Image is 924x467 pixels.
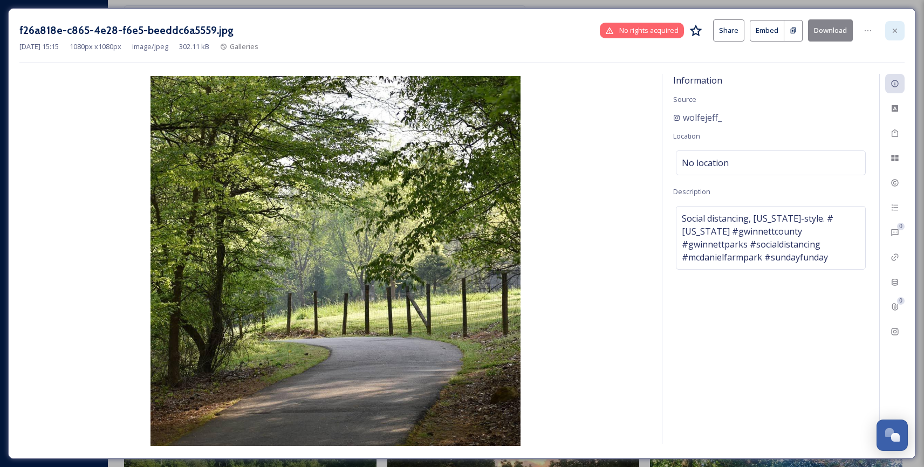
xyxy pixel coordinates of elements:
span: image/jpeg [132,42,168,52]
button: Download [808,19,853,42]
span: No location [682,156,729,169]
span: wolfejeff_ [683,111,722,124]
div: 0 [897,223,905,230]
span: 1080 px x 1080 px [70,42,121,52]
span: Description [673,187,710,196]
h3: f26a818e-c865-4e28-f6e5-beeddc6a5559.jpg [19,23,234,38]
span: Source [673,94,696,104]
span: Social distancing, [US_STATE]-style. #[US_STATE] #gwinnettcounty #gwinnettparks #socialdistancing... [682,212,860,264]
a: wolfejeff_ [673,111,722,124]
span: 302.11 kB [179,42,209,52]
span: [DATE] 15:15 [19,42,59,52]
span: Information [673,74,722,86]
span: Galleries [230,42,258,51]
img: f26a818e-c865-4e28-f6e5-beeddc6a5559.jpg [19,76,651,446]
span: No rights acquired [619,25,679,36]
button: Share [713,19,744,42]
span: Location [673,131,700,141]
div: 0 [897,297,905,305]
button: Embed [750,20,784,42]
button: Open Chat [877,420,908,451]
